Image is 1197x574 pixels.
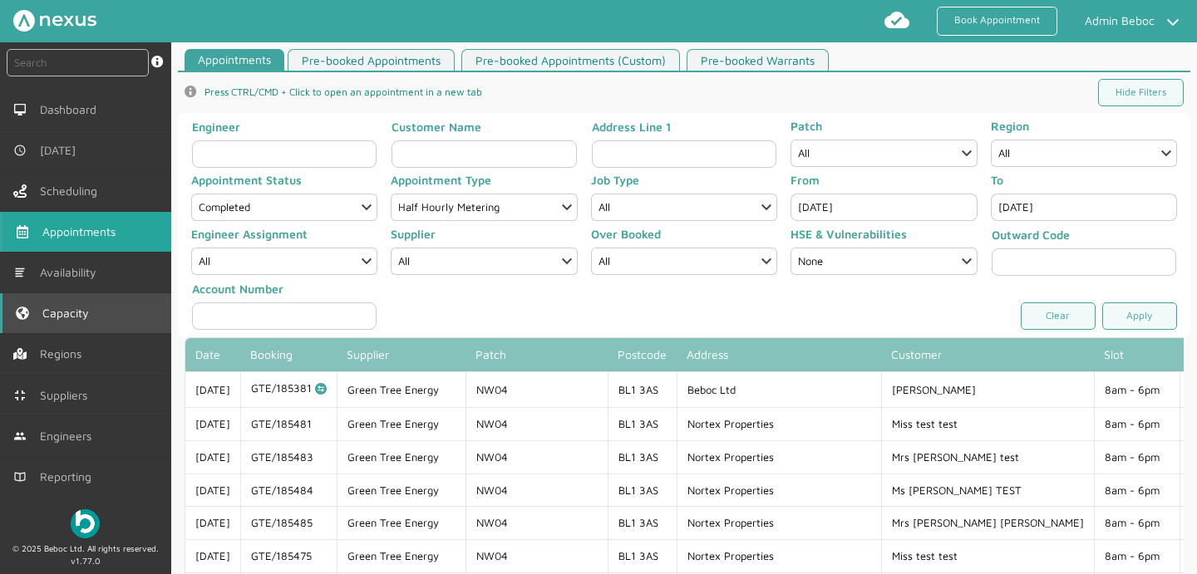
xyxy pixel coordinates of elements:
[1102,302,1177,330] a: Apply
[40,347,88,361] span: Regions
[13,266,27,279] img: md-list.svg
[185,473,240,507] td: [DATE]
[592,120,776,134] label: Address Line 1
[677,371,881,406] td: Beboc Ltd
[608,407,677,440] td: BL1 3AS
[677,539,881,572] td: Nortex Properties
[881,338,1094,371] th: Customer
[465,338,608,371] th: Patch
[13,429,27,443] img: md-people.svg
[204,86,482,99] span: Press CTRL/CMD + Click to open an appointment in a new tab
[465,440,608,473] td: NW04
[1021,302,1096,330] a: Clear
[881,473,1094,507] td: Ms [PERSON_NAME] TEST
[465,506,608,539] td: NW04
[791,120,977,133] label: Patch
[71,509,100,538] img: Beboc Logo
[591,228,777,241] label: Over Booked
[13,144,27,157] img: md-time.svg
[392,120,576,134] label: Customer Name
[465,473,608,507] td: NW04
[337,440,465,473] td: Green Tree Energy
[881,371,1094,406] td: [PERSON_NAME]
[13,470,27,483] img: md-book.svg
[1094,473,1180,507] td: 8am - 6pm
[677,407,881,440] td: Nortex Properties
[191,228,377,241] label: Engineer Assignment
[1094,539,1180,572] td: 8am - 6pm
[337,338,465,371] th: Supplier
[240,371,337,406] td: GTE/185381
[40,266,103,279] span: Availability
[185,506,240,539] td: [DATE]
[465,407,608,440] td: NW04
[391,228,577,241] label: Supplier
[677,338,881,371] th: Address
[1094,338,1180,371] th: Slot
[40,144,82,157] span: [DATE]
[461,49,680,71] a: Pre-booked Appointments (Custom)
[240,473,337,507] td: GTE/185484
[240,539,337,572] td: GTE/185475
[1094,506,1180,539] td: 8am - 6pm
[465,371,608,406] td: NW04
[992,228,1176,242] label: Outward Code
[240,440,337,473] td: GTE/185483
[13,347,27,361] img: regions.left-menu.svg
[608,371,677,406] td: BL1 3AS
[791,194,977,221] input: Date Range
[391,174,577,187] label: Appointment Type
[13,103,27,116] img: md-desktop.svg
[1094,440,1180,473] td: 8am - 6pm
[42,307,96,320] span: Capacity
[42,225,122,238] span: Appointments
[608,506,677,539] td: BL1 3AS
[608,539,677,572] td: BL1 3AS
[337,371,465,406] td: Green Tree Energy
[185,338,240,371] th: Date
[881,506,1094,539] td: Mrs [PERSON_NAME] [PERSON_NAME]
[240,338,337,371] th: Booking
[677,473,881,507] td: Nortex Properties
[192,282,377,296] label: Account Number
[881,407,1094,440] td: Miss test test
[16,307,29,320] img: capacity-left-menu.svg
[591,174,777,187] label: Job Type
[608,440,677,473] td: BL1 3AS
[465,539,608,572] td: NW04
[13,389,27,402] img: md-contract.svg
[40,429,98,443] span: Engineers
[881,440,1094,473] td: Mrs [PERSON_NAME] test
[185,440,240,473] td: [DATE]
[337,506,465,539] td: Green Tree Energy
[937,7,1057,36] a: Book Appointment
[991,174,1177,187] label: To
[13,10,96,32] img: Nexus
[240,506,337,539] td: GTE/185485
[337,407,465,440] td: Green Tree Energy
[991,120,1177,133] label: Region
[791,228,977,241] label: HSE & Vulnerabilities
[337,539,465,572] td: Green Tree Energy
[884,7,910,33] img: md-cloud-done.svg
[337,473,465,507] td: Green Tree Energy
[881,539,1094,572] td: Miss test test
[191,174,377,187] label: Appointment Status
[192,120,377,134] label: Engineer
[288,49,455,71] a: Pre-booked Appointments
[13,184,27,198] img: scheduling-left-menu.svg
[240,407,337,440] td: GTE/185481
[40,389,94,402] span: Suppliers
[1098,79,1184,106] a: Hide Filters
[185,539,240,572] td: [DATE]
[40,470,98,483] span: Reporting
[40,103,103,116] span: Dashboard
[677,440,881,473] td: Nortex Properties
[791,174,977,187] label: From
[40,184,104,198] span: Scheduling
[185,371,240,406] td: [DATE]
[687,49,829,71] a: Pre-booked Warrants
[1094,407,1180,440] td: 8am - 6pm
[185,49,284,71] a: Appointments
[608,338,677,371] th: Postcode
